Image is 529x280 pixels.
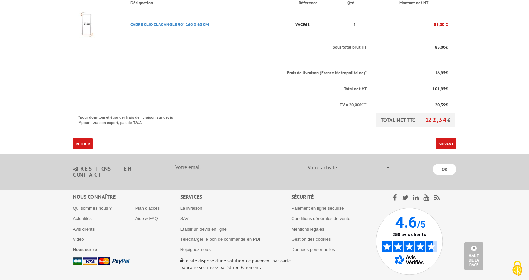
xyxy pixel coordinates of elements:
[180,237,262,242] a: Télécharger le bon de commande en PDF
[73,237,84,242] a: Vidéo
[73,65,367,81] th: Frais de livraison (France Metropolitaine)*
[435,44,445,50] span: 85,00
[180,216,189,221] a: SAV
[73,166,161,178] h3: restons en contact
[79,113,180,125] p: *pour dom-tom et étranger frais de livraison sur devis **pour livraison export, pas de T.V.A
[373,44,447,51] p: €
[376,208,443,275] img: Avis Vérifiés - 4.6 sur 5 - 250 avis clients
[180,206,202,211] a: La livraison
[291,247,335,252] a: Données personnelles
[73,227,95,232] a: Avis clients
[505,257,529,280] button: Cookies (fenêtre modale)
[291,237,331,242] a: Gestion des cookies
[373,102,447,108] p: €
[293,18,342,30] p: VAC963
[435,70,445,76] span: 16,95
[425,116,447,124] span: 122,34
[342,9,367,40] td: 1
[73,166,78,172] img: newsletter.jpg
[291,227,324,232] a: Mentions légales
[291,206,344,211] a: Paiement en ligne sécurisé
[291,193,376,201] div: Sécurité
[73,216,92,221] a: Actualités
[464,242,483,270] a: Haut de la page
[373,86,447,92] p: €
[73,193,180,201] div: Nous connaître
[73,138,93,149] a: Retour
[171,162,292,173] input: Votre email
[73,247,97,252] a: Nous écrire
[373,70,447,76] p: €
[367,18,447,30] p: 85,00 €
[432,86,445,92] span: 101,95
[180,193,292,201] div: Services
[180,247,211,252] a: Rejoignez-nous
[435,102,445,108] span: 20,39
[135,216,158,221] a: Aide & FAQ
[73,206,112,211] a: Qui sommes nous ?
[135,206,160,211] a: Plan d'accès
[73,40,367,55] th: Sous total brut HT
[436,138,456,149] a: Suivant
[376,113,455,127] p: TOTAL NET TTC €
[509,260,526,277] img: Cookies (fenêtre modale)
[73,11,100,38] img: CADRE CLIC-CLAC ANGLE 90° 160 X 60 CM
[180,257,292,271] p: Ce site dispose d’une solution de paiement par carte bancaire sécurisée par Stripe Paiement.
[73,81,367,97] th: Total net HT
[291,216,350,221] a: Conditions générales de vente
[180,227,227,232] a: Etablir un devis en ligne
[130,22,209,27] a: CADRE CLIC-CLAC ANGLE 90° 160 X 60 CM
[79,102,367,108] p: T.V.A 20,00%**
[433,164,456,175] input: OK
